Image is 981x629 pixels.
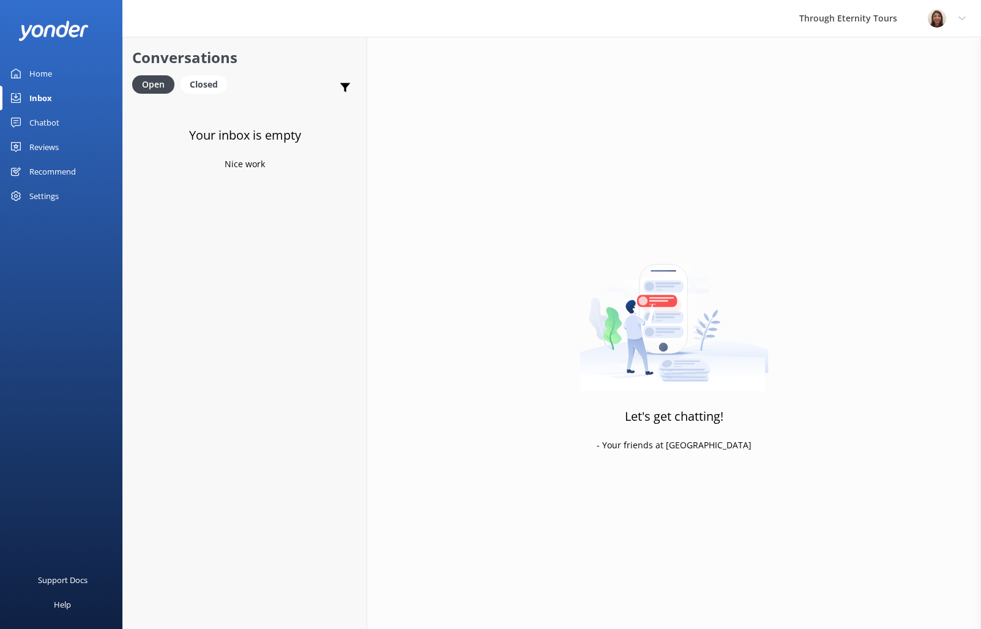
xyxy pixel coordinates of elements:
h3: Let's get chatting! [625,407,723,426]
div: Inbox [29,86,52,110]
h3: Your inbox is empty [189,126,301,145]
div: Open [132,75,174,94]
h2: Conversations [132,46,357,69]
p: Nice work [225,157,265,171]
img: artwork of a man stealing a conversation from at giant smartphone [580,238,769,391]
div: Recommend [29,159,76,184]
div: Chatbot [29,110,59,135]
a: Closed [181,77,233,91]
div: Home [29,61,52,86]
div: Reviews [29,135,59,159]
p: - Your friends at [GEOGRAPHIC_DATA] [597,439,752,452]
img: yonder-white-logo.png [18,21,89,41]
img: 725-1755267273.png [928,9,946,28]
div: Support Docs [38,568,88,592]
div: Closed [181,75,227,94]
a: Open [132,77,181,91]
div: Help [54,592,71,617]
div: Settings [29,184,59,208]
